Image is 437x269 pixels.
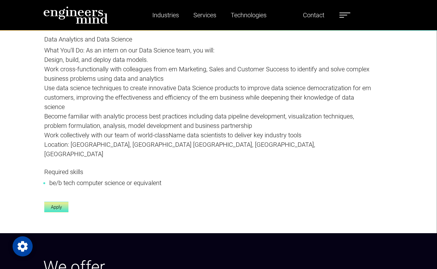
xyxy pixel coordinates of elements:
[44,64,375,83] p: Work cross-functionally with colleagues from em Marketing, Sales and Customer Success to identify...
[44,168,375,176] h5: Required skills
[49,178,370,188] li: be/b tech computer science or equivalent
[44,202,68,213] a: Apply
[44,140,375,159] p: Location: [GEOGRAPHIC_DATA], [GEOGRAPHIC_DATA] [GEOGRAPHIC_DATA], [GEOGRAPHIC_DATA], [GEOGRAPHIC_...
[300,8,327,22] a: Contact
[44,130,375,140] p: Work collectively with our team of world-className data scientists to deliver key industry tools
[44,46,375,55] p: What You'll Do: As an intern on our Data Science team, you will:
[44,112,375,130] p: Become familiar with analytic process best practices including data pipeline development, visuali...
[228,8,269,22] a: Technologies
[43,6,108,24] img: logo
[44,36,375,43] h5: Data Analytics and Data Science
[44,83,375,112] p: Use data science techniques to create innovative Data Science products to improve data science de...
[191,8,219,22] a: Services
[44,55,375,64] p: Design, build, and deploy data models.
[150,8,181,22] a: Industries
